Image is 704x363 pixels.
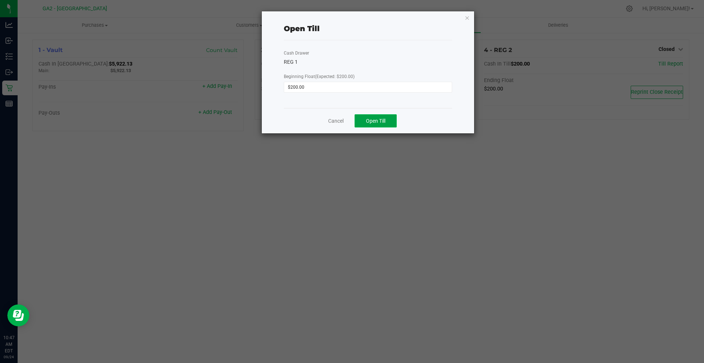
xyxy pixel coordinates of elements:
span: Beginning Float [284,74,355,79]
label: Cash Drawer [284,50,309,56]
span: Open Till [366,118,385,124]
a: Cancel [328,117,344,125]
div: REG 1 [284,58,452,66]
span: (Expected: $200.00) [315,74,355,79]
button: Open Till [355,114,397,127]
div: Open Till [284,23,320,34]
iframe: Resource center [7,304,29,326]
